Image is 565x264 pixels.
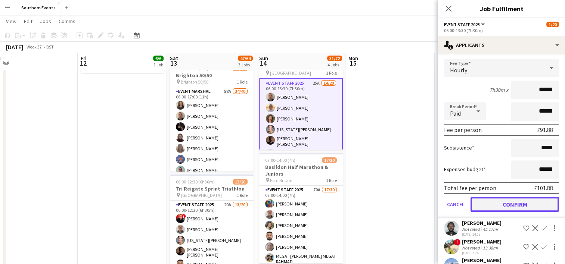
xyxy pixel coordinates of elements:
[327,62,342,67] div: 4 Jobs
[258,59,268,67] span: 14
[259,40,343,150] app-job-card: Updated06:00-13:30 (7h30m)14/20Tri Reigate Standard Triathlon [GEOGRAPHIC_DATA]1 RoleEvent Staff ...
[233,179,248,185] span: 13/20
[481,226,499,232] div: 45.17mi
[237,192,248,198] span: 1 Role
[81,55,87,62] span: Fri
[6,18,16,25] span: View
[462,251,502,255] div: [DATE] 21:40
[170,72,254,79] h3: Brighton 50/50
[462,220,502,226] div: [PERSON_NAME]
[438,4,565,13] h3: Job Fulfilment
[15,0,62,15] button: Southern Events
[181,214,186,219] span: !
[348,55,358,62] span: Mon
[169,59,178,67] span: 13
[238,56,253,61] span: 47/64
[444,126,482,133] div: Fee per person
[3,16,19,26] a: View
[454,239,460,246] span: !
[181,192,222,198] span: [GEOGRAPHIC_DATA]
[326,70,337,76] span: 1 Role
[59,18,75,25] span: Comms
[327,56,342,61] span: 31/72
[437,59,446,67] span: 16
[46,44,54,50] div: BST
[450,110,461,117] span: Paid
[438,55,446,62] span: Tue
[471,197,559,212] button: Confirm
[37,16,54,26] a: Jobs
[237,79,248,85] span: 1 Role
[450,66,467,74] span: Hourly
[462,226,481,232] div: Not rated
[6,43,23,51] div: [DATE]
[438,36,565,54] div: Applicants
[444,22,486,27] button: Event Staff 2025
[444,144,474,151] label: Subsistence
[170,61,254,172] app-job-card: 06:00-17:00 (11h)34/40Brighton 50/50 Brighton 50/501 RoleEvent Marshal58A34/4006:00-17:00 (11h)[P...
[238,62,252,67] div: 3 Jobs
[347,59,358,67] span: 15
[270,70,311,76] span: [GEOGRAPHIC_DATA]
[170,55,178,62] span: Sat
[153,56,164,61] span: 6/6
[444,197,468,212] button: Cancel
[444,28,559,33] div: 06:00-13:30 (7h30m)
[462,232,502,237] div: [DATE] 14:08
[24,18,32,25] span: Edit
[170,185,254,192] h3: Tri Reigate Sprint Triathlon
[56,16,78,26] a: Comms
[490,87,508,93] div: 7h30m x
[537,126,553,133] div: £91.88
[534,184,553,192] div: £101.88
[25,44,43,50] span: Week 37
[176,179,215,185] span: 06:00-12:30 (6h30m)
[153,62,163,67] div: 1 Job
[462,245,481,251] div: Not rated
[462,238,502,245] div: [PERSON_NAME]
[481,245,499,251] div: 13.38mi
[259,55,268,62] span: Sun
[444,22,480,27] span: Event Staff 2025
[80,59,87,67] span: 12
[265,157,295,163] span: 07:00-14:00 (7h)
[462,257,502,264] div: [PERSON_NAME]
[259,164,343,177] h3: Basildon Half Marathon & Juniors
[40,18,51,25] span: Jobs
[326,177,337,183] span: 1 Role
[444,166,485,173] label: Expenses budget
[181,79,208,85] span: Brighton 50/50
[259,153,343,263] app-job-card: 07:00-14:00 (7h)17/30Basildon Half Marathon & Juniors Ford Britain1 RoleEvent Staff 202570A17/300...
[21,16,35,26] a: Edit
[270,177,292,183] span: Ford Britain
[322,157,337,163] span: 17/30
[444,184,496,192] div: Total fee per person
[546,22,559,27] span: 1/20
